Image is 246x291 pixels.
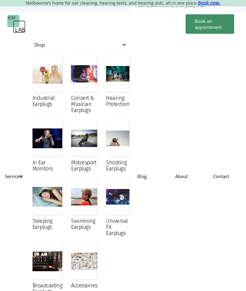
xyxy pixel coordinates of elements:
[68,118,100,174] a: Motorsport Earplugs
[68,177,100,233] a: Swimming Earplugs
[106,218,129,236] div: Universal Fit Earplugs
[7,15,26,33] a: home
[68,54,100,116] a: Concert & Musician Earplugs
[106,160,129,172] div: Shooting Earplugs
[106,95,129,107] div: Hearing Protection
[32,95,63,107] div: Industrial Earplugs
[132,167,170,185] a: Blog
[29,118,66,174] a: In Ear Monitors
[186,14,234,34] a: Book an appointment
[32,218,63,230] div: Sleeping Earplugs
[71,160,97,172] div: Motorsport Earplugs
[29,54,66,110] a: Industrial Earplugs
[29,177,66,233] a: Sleeping Earplugs
[170,167,208,185] a: About
[103,54,132,110] a: Hearing Protection
[32,160,63,172] div: In Ear Monitors
[103,177,132,239] a: Universal Fit Earplugs
[71,282,97,289] div: Accessories
[103,118,132,174] a: Shooting Earplugs
[71,218,97,230] div: Swimming Earplugs
[5,173,22,179] div: Services
[71,95,97,113] div: Concert & Musician Earplugs
[29,36,132,54] div: Shop
[34,42,125,48] div: Shop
